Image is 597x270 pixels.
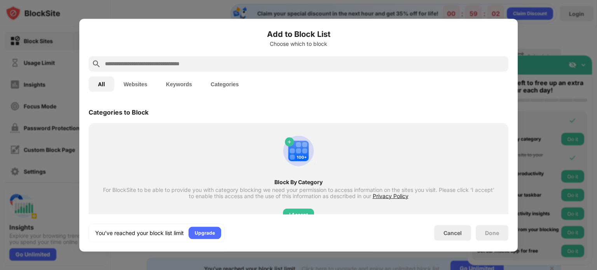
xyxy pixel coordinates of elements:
div: You’ve reached your block list limit [95,229,184,237]
h6: Add to Block List [89,28,508,40]
div: Categories to Block [89,108,148,116]
div: Cancel [443,230,462,236]
img: search.svg [92,59,101,68]
img: category-add.svg [280,132,317,169]
div: Upgrade [195,229,215,237]
div: Choose which to block [89,40,508,47]
div: For BlockSite to be able to provide you with category blocking we need your permission to access ... [103,186,494,199]
div: I Accept [289,211,308,218]
div: Done [485,230,499,236]
span: Privacy Policy [373,192,408,199]
button: Websites [114,76,157,92]
div: Block By Category [103,179,494,185]
button: Categories [201,76,248,92]
button: Keywords [157,76,201,92]
button: All [89,76,114,92]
